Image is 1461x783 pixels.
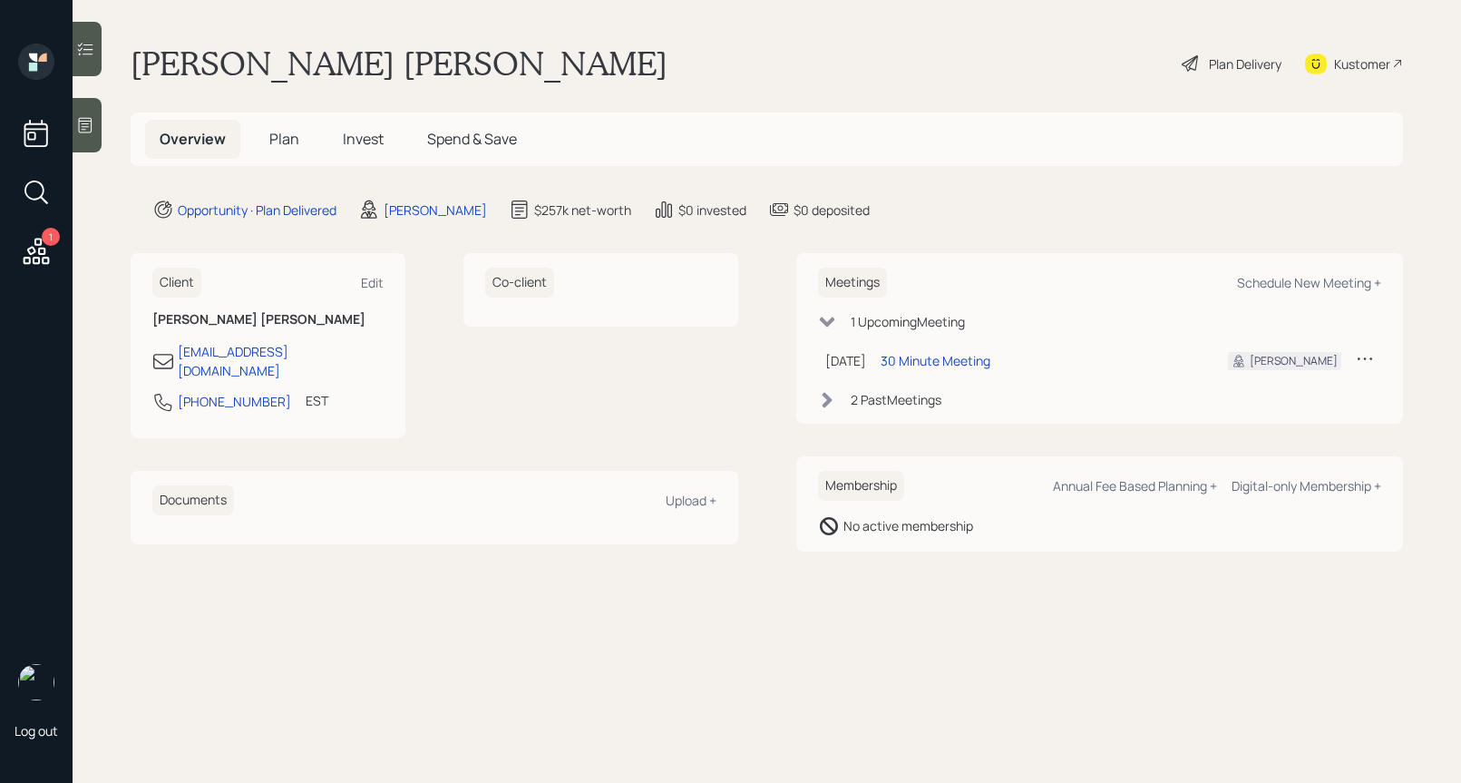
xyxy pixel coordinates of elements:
h6: Documents [152,485,234,515]
div: Log out [15,722,58,739]
div: Annual Fee Based Planning + [1053,477,1217,494]
div: EST [306,391,328,410]
span: Invest [343,129,384,149]
h6: Meetings [818,268,887,298]
div: [PERSON_NAME] [384,201,487,220]
div: Digital-only Membership + [1232,477,1381,494]
div: [PERSON_NAME] [1250,353,1338,369]
img: treva-nostdahl-headshot.png [18,664,54,700]
span: Overview [160,129,226,149]
span: Plan [269,129,299,149]
div: Edit [361,274,384,291]
h1: [PERSON_NAME] [PERSON_NAME] [131,44,667,83]
div: 1 Upcoming Meeting [851,312,965,331]
span: Spend & Save [427,129,517,149]
div: No active membership [843,516,973,535]
div: $0 deposited [794,201,870,220]
h6: Membership [818,471,904,501]
div: 30 Minute Meeting [881,351,990,370]
div: [EMAIL_ADDRESS][DOMAIN_NAME] [178,342,384,380]
div: 1 [42,228,60,246]
h6: [PERSON_NAME] [PERSON_NAME] [152,312,384,328]
h6: Co-client [485,268,554,298]
div: 2 Past Meeting s [851,390,941,409]
h6: Client [152,268,201,298]
div: Plan Delivery [1209,54,1281,73]
div: $257k net-worth [534,201,631,220]
div: Opportunity · Plan Delivered [178,201,336,220]
div: [PHONE_NUMBER] [178,392,291,411]
div: Upload + [666,492,716,509]
div: Kustomer [1334,54,1390,73]
div: [DATE] [825,351,866,370]
div: $0 invested [678,201,746,220]
div: Schedule New Meeting + [1237,274,1381,291]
